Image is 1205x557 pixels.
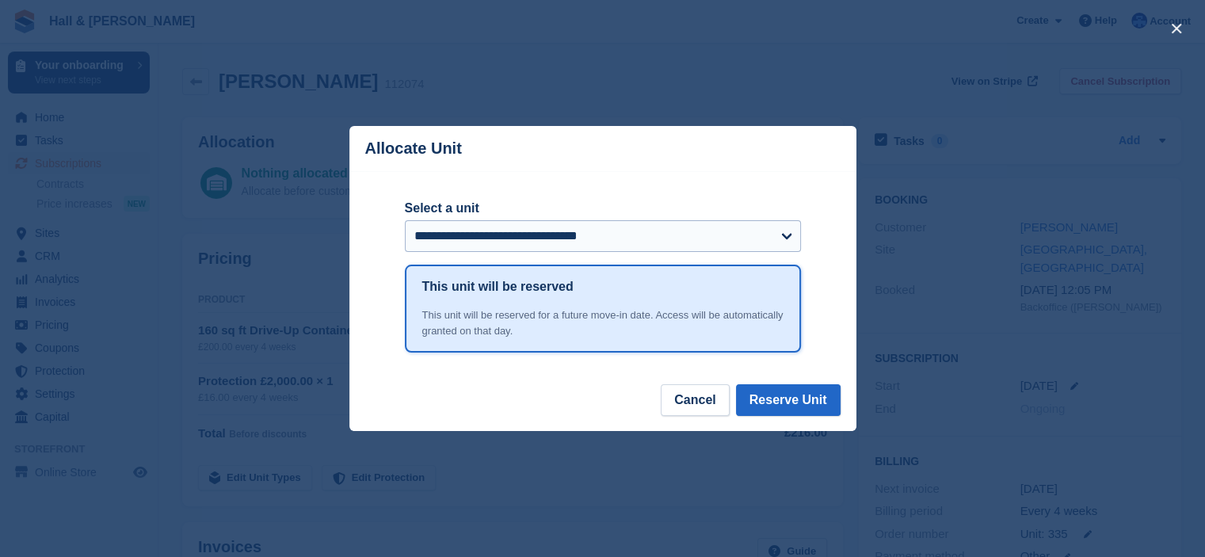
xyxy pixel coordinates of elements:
[405,199,801,218] label: Select a unit
[365,139,462,158] p: Allocate Unit
[422,307,784,338] div: This unit will be reserved for a future move-in date. Access will be automatically granted on tha...
[736,384,841,416] button: Reserve Unit
[1164,16,1189,41] button: close
[422,277,574,296] h1: This unit will be reserved
[661,384,729,416] button: Cancel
